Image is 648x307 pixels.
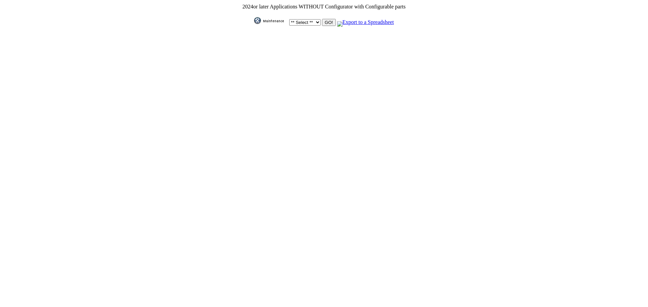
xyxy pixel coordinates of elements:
input: GO! [322,19,335,26]
img: MSExcel.jpg [337,21,343,27]
span: 2024 [242,4,253,9]
img: maint.gif [254,17,288,24]
a: Export to a Spreadsheet [337,19,394,25]
td: or later Applications WITHOUT Configurator with Configurable parts [242,3,406,10]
